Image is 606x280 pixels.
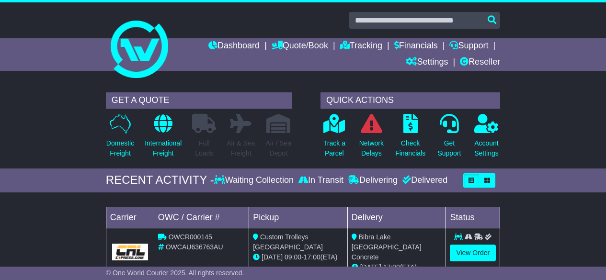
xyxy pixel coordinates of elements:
[460,55,500,71] a: Reseller
[400,175,447,186] div: Delivered
[253,252,343,262] div: - (ETA)
[395,138,425,158] p: Check Financials
[106,173,214,187] div: RECENT ACTIVITY -
[272,38,328,55] a: Quote/Book
[394,38,438,55] a: Financials
[474,113,499,164] a: AccountSettings
[359,113,384,164] a: NetworkDelays
[249,207,348,228] td: Pickup
[166,243,223,251] span: OWCAU636763AU
[359,138,384,158] p: Network Delays
[106,207,154,228] td: Carrier
[214,175,296,186] div: Waiting Collection
[296,175,346,186] div: In Transit
[106,92,292,109] div: GET A QUOTE
[208,38,260,55] a: Dashboard
[346,175,400,186] div: Delivering
[450,245,496,261] a: View Order
[352,262,442,272] div: (ETA)
[145,138,182,158] p: International Freight
[112,244,148,260] img: GetCarrierServiceLogo
[285,253,301,261] span: 09:00
[323,138,345,158] p: Track a Parcel
[383,263,400,271] span: 17:00
[106,269,244,277] span: © One World Courier 2025. All rights reserved.
[474,138,499,158] p: Account Settings
[437,113,461,164] a: GetSupport
[227,138,255,158] p: Air & Sea Freight
[352,233,422,261] span: Bibra Lake [GEOGRAPHIC_DATA] Concrete
[262,253,283,261] span: [DATE]
[304,253,320,261] span: 17:00
[106,113,135,164] a: DomesticFreight
[192,138,216,158] p: Full Loads
[446,207,500,228] td: Status
[406,55,448,71] a: Settings
[144,113,182,164] a: InternationalFreight
[253,233,323,251] span: Custom Trolleys [GEOGRAPHIC_DATA]
[437,138,461,158] p: Get Support
[449,38,488,55] a: Support
[106,138,134,158] p: Domestic Freight
[320,92,500,109] div: QUICK ACTIONS
[340,38,382,55] a: Tracking
[265,138,291,158] p: Air / Sea Depot
[169,233,212,241] span: OWCR000145
[360,263,381,271] span: [DATE]
[323,113,346,164] a: Track aParcel
[395,113,426,164] a: CheckFinancials
[154,207,249,228] td: OWC / Carrier #
[347,207,446,228] td: Delivery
